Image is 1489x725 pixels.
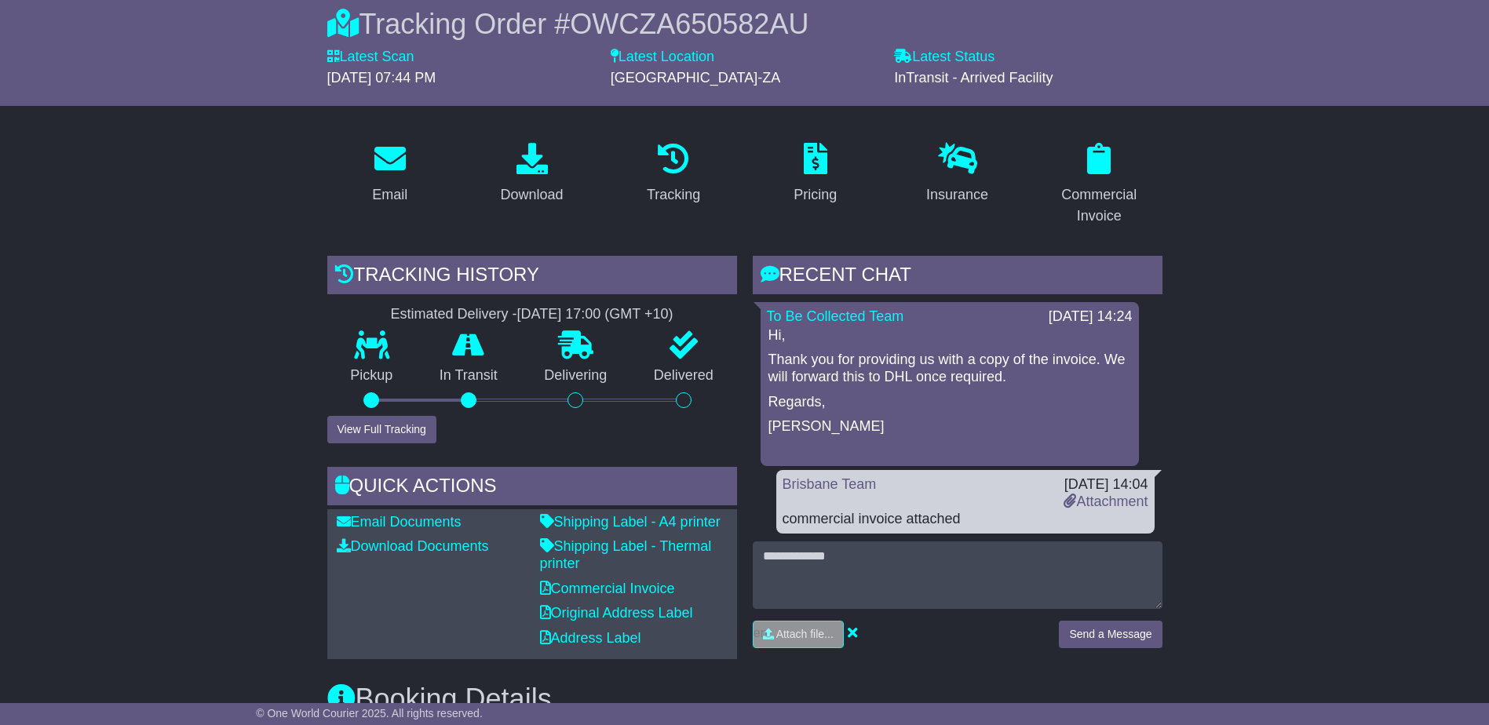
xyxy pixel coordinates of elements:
[783,476,877,492] a: Brisbane Team
[1036,137,1162,232] a: Commercial Invoice
[327,49,414,66] label: Latest Scan
[894,49,994,66] label: Latest Status
[490,137,573,211] a: Download
[416,367,521,384] p: In Transit
[327,683,1162,715] h3: Booking Details
[1064,494,1148,509] a: Attachment
[570,8,808,40] span: OWCZA650582AU
[1049,308,1133,326] div: [DATE] 14:24
[362,137,418,211] a: Email
[327,70,436,86] span: [DATE] 07:44 PM
[327,256,737,298] div: Tracking history
[372,184,407,206] div: Email
[256,707,483,720] span: © One World Courier 2025. All rights reserved.
[768,394,1131,411] p: Regards,
[611,70,780,86] span: [GEOGRAPHIC_DATA]-ZA
[500,184,563,206] div: Download
[894,70,1053,86] span: InTransit - Arrived Facility
[926,184,988,206] div: Insurance
[916,137,998,211] a: Insurance
[327,416,436,443] button: View Full Tracking
[327,7,1162,41] div: Tracking Order #
[768,352,1131,385] p: Thank you for providing us with a copy of the invoice. We will forward this to DHL once required.
[327,306,737,323] div: Estimated Delivery -
[327,367,417,384] p: Pickup
[783,137,847,211] a: Pricing
[1059,621,1162,648] button: Send a Message
[540,581,675,596] a: Commercial Invoice
[327,467,737,509] div: Quick Actions
[540,538,712,571] a: Shipping Label - Thermal printer
[1064,476,1148,494] div: [DATE] 14:04
[1046,184,1152,227] div: Commercial Invoice
[753,256,1162,298] div: RECENT CHAT
[540,514,721,530] a: Shipping Label - A4 printer
[647,184,700,206] div: Tracking
[540,605,693,621] a: Original Address Label
[611,49,714,66] label: Latest Location
[337,538,489,554] a: Download Documents
[768,418,1131,435] p: [PERSON_NAME]
[337,514,462,530] a: Email Documents
[521,367,631,384] p: Delivering
[517,306,673,323] div: [DATE] 17:00 (GMT +10)
[767,308,904,324] a: To Be Collected Team
[794,184,837,206] div: Pricing
[768,327,1131,344] p: Hi,
[540,630,641,646] a: Address Label
[630,367,737,384] p: Delivered
[783,511,1148,528] div: commercial invoice attached
[637,137,710,211] a: Tracking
